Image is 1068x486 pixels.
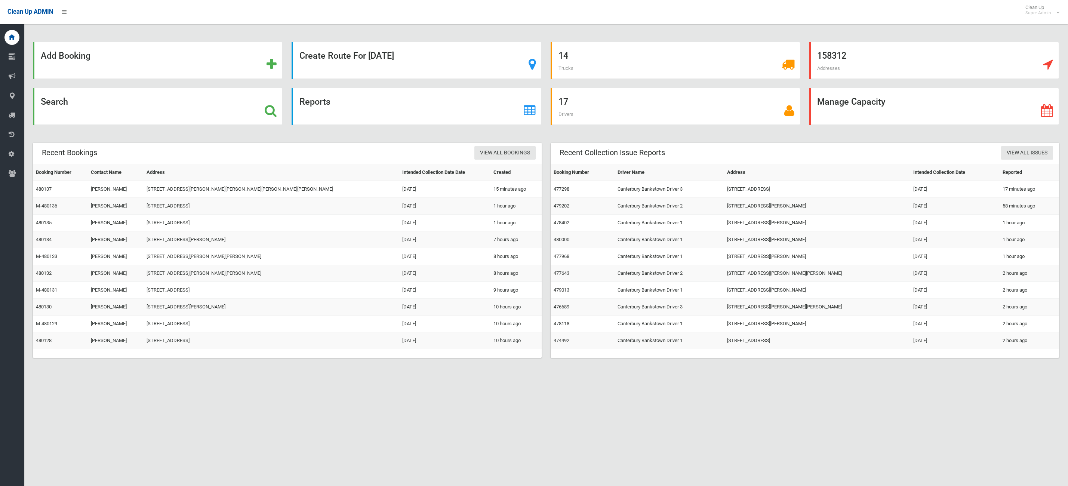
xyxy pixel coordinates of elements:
strong: Add Booking [41,50,90,61]
td: Canterbury Bankstown Driver 3 [615,181,724,198]
th: Reported [1000,164,1059,181]
a: M-480129 [36,321,57,326]
td: [PERSON_NAME] [88,332,144,349]
a: 479202 [554,203,569,209]
td: 1 hour ago [1000,231,1059,248]
span: Clean Up ADMIN [7,8,53,15]
td: [STREET_ADDRESS][PERSON_NAME] [144,231,399,248]
td: 2 hours ago [1000,332,1059,349]
a: 474492 [554,338,569,343]
td: [DATE] [399,265,490,282]
a: 480135 [36,220,52,225]
td: [STREET_ADDRESS][PERSON_NAME] [724,282,910,299]
td: [DATE] [910,299,1000,316]
a: 480128 [36,338,52,343]
td: [STREET_ADDRESS][PERSON_NAME] [724,248,910,265]
td: 2 hours ago [1000,282,1059,299]
td: [STREET_ADDRESS][PERSON_NAME][PERSON_NAME] [144,265,399,282]
th: Driver Name [615,164,724,181]
th: Address [724,164,910,181]
td: [STREET_ADDRESS][PERSON_NAME][PERSON_NAME] [724,299,910,316]
td: [DATE] [399,332,490,349]
td: [DATE] [399,198,490,215]
td: 9 hours ago [490,282,542,299]
strong: 158312 [817,50,846,61]
td: [STREET_ADDRESS][PERSON_NAME] [724,316,910,332]
td: [DATE] [399,299,490,316]
td: 2 hours ago [1000,316,1059,332]
td: [STREET_ADDRESS] [724,181,910,198]
td: [STREET_ADDRESS] [144,282,399,299]
td: [PERSON_NAME] [88,299,144,316]
th: Contact Name [88,164,144,181]
td: [STREET_ADDRESS] [724,332,910,349]
a: 480000 [554,237,569,242]
td: [PERSON_NAME] [88,265,144,282]
td: [DATE] [399,231,490,248]
td: [STREET_ADDRESS][PERSON_NAME] [724,231,910,248]
a: View All Bookings [474,146,536,160]
td: [DATE] [910,198,1000,215]
td: Canterbury Bankstown Driver 1 [615,248,724,265]
span: Clean Up [1022,4,1059,16]
td: 17 minutes ago [1000,181,1059,198]
td: [STREET_ADDRESS][PERSON_NAME] [144,299,399,316]
header: Recent Collection Issue Reports [551,145,674,160]
td: 8 hours ago [490,265,542,282]
td: 7 hours ago [490,231,542,248]
td: Canterbury Bankstown Driver 2 [615,198,724,215]
td: [DATE] [399,316,490,332]
td: Canterbury Bankstown Driver 3 [615,299,724,316]
td: [STREET_ADDRESS] [144,215,399,231]
td: [STREET_ADDRESS] [144,198,399,215]
td: [DATE] [399,181,490,198]
a: Add Booking [33,42,283,79]
th: Address [144,164,399,181]
small: Super Admin [1025,10,1051,16]
a: 479013 [554,287,569,293]
td: 2 hours ago [1000,299,1059,316]
td: 1 hour ago [490,215,542,231]
td: [DATE] [910,282,1000,299]
td: 10 hours ago [490,299,542,316]
a: View All Issues [1001,146,1053,160]
td: [DATE] [399,282,490,299]
a: 477298 [554,186,569,192]
a: 480134 [36,237,52,242]
td: [PERSON_NAME] [88,282,144,299]
td: 58 minutes ago [1000,198,1059,215]
strong: Reports [299,96,330,107]
a: 480130 [36,304,52,310]
td: [STREET_ADDRESS][PERSON_NAME][PERSON_NAME] [724,265,910,282]
td: 8 hours ago [490,248,542,265]
td: [PERSON_NAME] [88,248,144,265]
th: Created [490,164,542,181]
td: [DATE] [910,181,1000,198]
header: Recent Bookings [33,145,106,160]
td: [STREET_ADDRESS] [144,332,399,349]
td: 10 hours ago [490,316,542,332]
td: [STREET_ADDRESS][PERSON_NAME][PERSON_NAME] [144,248,399,265]
td: [DATE] [910,248,1000,265]
td: [DATE] [399,248,490,265]
a: M-480133 [36,253,57,259]
a: 478402 [554,220,569,225]
strong: 17 [558,96,568,107]
td: Canterbury Bankstown Driver 1 [615,282,724,299]
td: Canterbury Bankstown Driver 1 [615,231,724,248]
th: Intended Collection Date Date [399,164,490,181]
td: [DATE] [910,316,1000,332]
td: Canterbury Bankstown Driver 1 [615,316,724,332]
td: 1 hour ago [490,198,542,215]
td: [PERSON_NAME] [88,198,144,215]
a: Reports [292,88,541,125]
td: [PERSON_NAME] [88,316,144,332]
a: 17 Drivers [551,88,800,125]
a: M-480131 [36,287,57,293]
a: M-480136 [36,203,57,209]
span: Trucks [558,65,573,71]
td: [DATE] [399,215,490,231]
a: Manage Capacity [809,88,1059,125]
a: 478118 [554,321,569,326]
td: Canterbury Bankstown Driver 1 [615,215,724,231]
